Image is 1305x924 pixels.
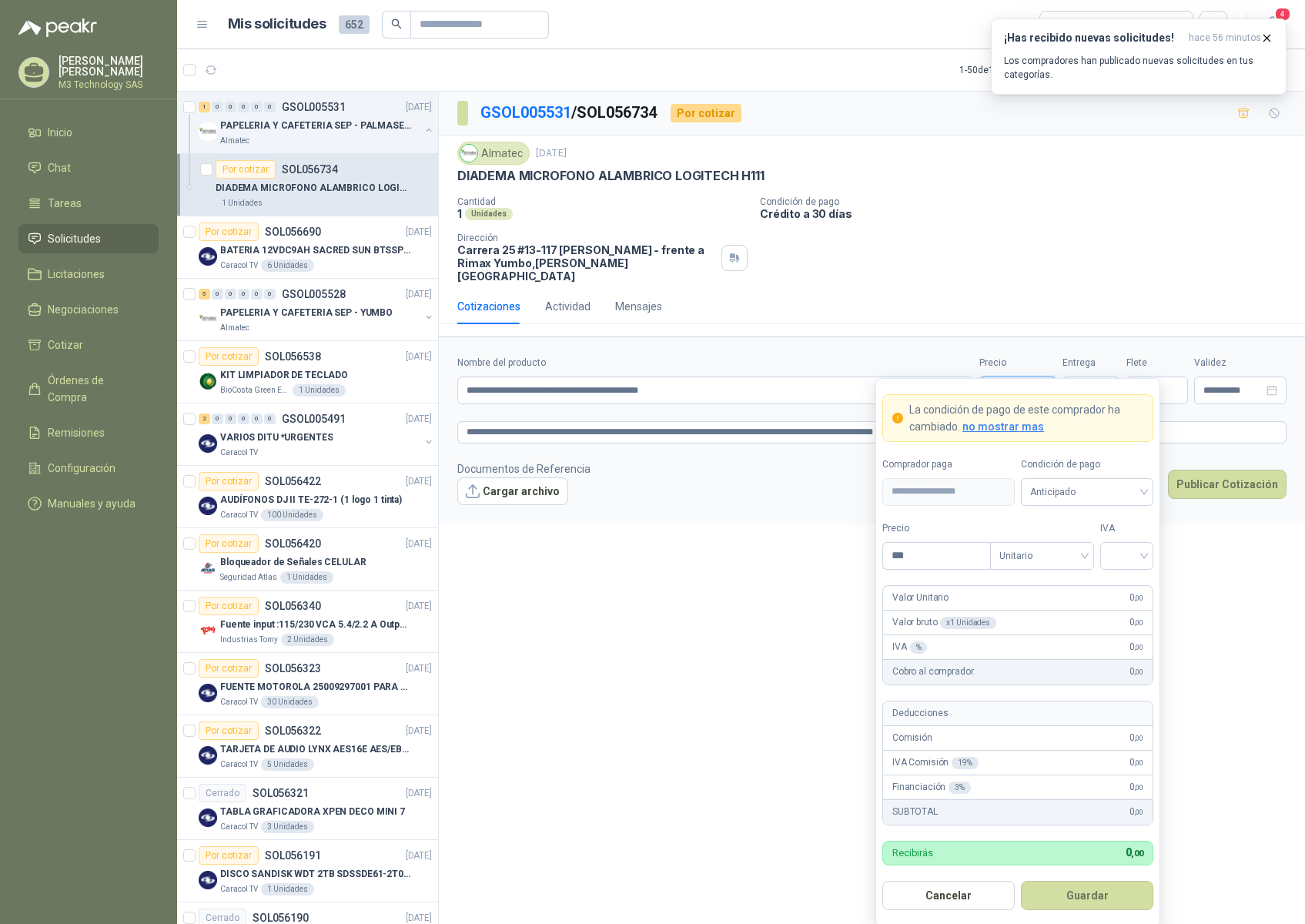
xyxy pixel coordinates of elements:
p: [DATE] [406,287,432,302]
p: [PERSON_NAME] [PERSON_NAME] [59,55,159,77]
div: Por cotizar [199,659,259,678]
div: 2 [199,413,210,424]
p: Valor Unitario [892,591,949,605]
label: Entrega [1062,356,1120,370]
p: / SOL056734 [480,101,658,125]
div: 0 [225,289,236,300]
p: Caracol TV [220,883,258,896]
a: Remisiones [18,418,159,447]
p: $ 0,00 [1126,377,1188,404]
p: [DATE] [536,146,567,161]
div: 0 [264,289,276,300]
a: CerradoSOL056321[DATE] Company LogoTABLA GRAFICADORA XPEN DECO MINI 7Caracol TV3 Unidades [177,778,438,840]
p: Documentos de Referencia [457,460,591,477]
p: [DATE] [406,661,432,676]
div: 1 Unidades [293,384,346,397]
p: [DATE] [406,225,432,239]
p: $0,00 [979,377,1056,404]
label: Condición de pago [1021,457,1153,472]
p: [DATE] [406,474,432,489]
p: SOL056340 [265,601,321,611]
span: 0 [1126,846,1143,859]
p: [DATE] [406,537,432,551]
img: Company Logo [199,746,217,765]
div: Por cotizar [671,104,741,122]
a: Órdenes de Compra [18,366,159,412]
a: Por cotizarSOL056420[DATE] Company LogoBloqueador de Señales CELULARSeguridad Atlas1 Unidades [177,528,438,591]
span: Órdenes de Compra [48,372,144,406]
span: search [391,18,402,29]
p: Comisión [892,731,932,745]
div: 1 Unidades [216,197,269,209]
span: 0 [1129,640,1143,654]
p: Deducciones [892,706,948,721]
label: Comprador paga [882,457,1015,472]
a: Licitaciones [18,259,159,289]
p: [DATE] [406,599,432,614]
div: Unidades [465,208,513,220]
span: 0 [1129,615,1143,630]
p: IVA Comisión [892,755,979,770]
p: Almatec [220,322,249,334]
span: 0 [1129,591,1143,605]
button: Cargar archivo [457,477,568,505]
div: Por cotizar [199,846,259,865]
span: 0 [1129,665,1143,680]
p: SOL056191 [265,850,321,861]
img: Company Logo [199,621,217,640]
p: [DATE] [406,786,432,801]
p: [DATE] [406,350,432,364]
p: GSOL005491 [282,413,346,424]
a: GSOL005531 [480,103,571,122]
span: Cotizar [48,336,83,353]
button: Guardar [1021,881,1153,910]
div: Por cotizar [199,721,259,740]
p: DIADEMA MICROFONO ALAMBRICO LOGITECH H111 [216,181,407,196]
p: Financiación [892,780,971,795]
button: Cancelar [882,881,1015,910]
span: ,00 [1134,808,1143,817]
span: 4 [1274,7,1291,22]
span: Anticipado [1030,480,1144,504]
div: 0 [225,102,236,112]
p: DIADEMA MICROFONO ALAMBRICO LOGITECH H111 [457,168,765,184]
div: 1 [199,102,210,112]
img: Company Logo [199,497,217,515]
p: BATERIA 12VDC9AH SACRED SUN BTSSP12-9HR [220,243,412,258]
p: Caracol TV [220,259,258,272]
div: 0 [238,289,249,300]
a: 5 0 0 0 0 0 GSOL005528[DATE] Company LogoPAPELERIA Y CAFETERIA SEP - YUMBOAlmatec [199,285,435,334]
a: Negociaciones [18,295,159,324]
p: SOL056734 [282,164,338,175]
p: SUBTOTAL [892,805,938,820]
p: Valor bruto [892,615,996,630]
p: Bloqueador de Señales CELULAR [220,555,366,570]
div: Por cotizar [199,597,259,615]
p: Fuente input :115/230 VCA 5.4/2.2 A Output: 24 VDC 10 A 47-63 Hz [220,618,412,632]
div: 0 [212,102,223,112]
div: Almatec [457,142,530,165]
div: Por cotizar [199,223,259,241]
img: Company Logo [199,247,217,266]
div: 5 Unidades [261,758,314,771]
span: Tareas [48,195,82,212]
a: Por cotizarSOL056422[DATE] Company LogoAUDÍFONOS DJ II TE-272-1 (1 logo 1 tinta)Caracol TV100 Uni... [177,466,438,528]
span: 0 [1129,805,1143,820]
img: Company Logo [199,871,217,889]
span: Negociaciones [48,301,119,318]
label: Flete [1126,356,1188,370]
p: Dirección [457,233,715,243]
span: Remisiones [48,424,105,441]
p: PAPELERIA Y CAFETERIA SEP - YUMBO [220,306,393,320]
div: Por cotizar [199,472,259,490]
p: GSOL005531 [282,102,346,112]
div: 0 [251,289,263,300]
p: 1 [457,207,462,220]
p: La condición de pago de este comprador ha cambiado. [909,401,1143,435]
div: 6 Unidades [261,259,314,272]
img: Company Logo [199,559,217,577]
p: Crédito a 30 días [760,207,1299,220]
span: Inicio [48,124,72,141]
img: Company Logo [199,372,217,390]
label: Nombre del producto [457,356,973,370]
